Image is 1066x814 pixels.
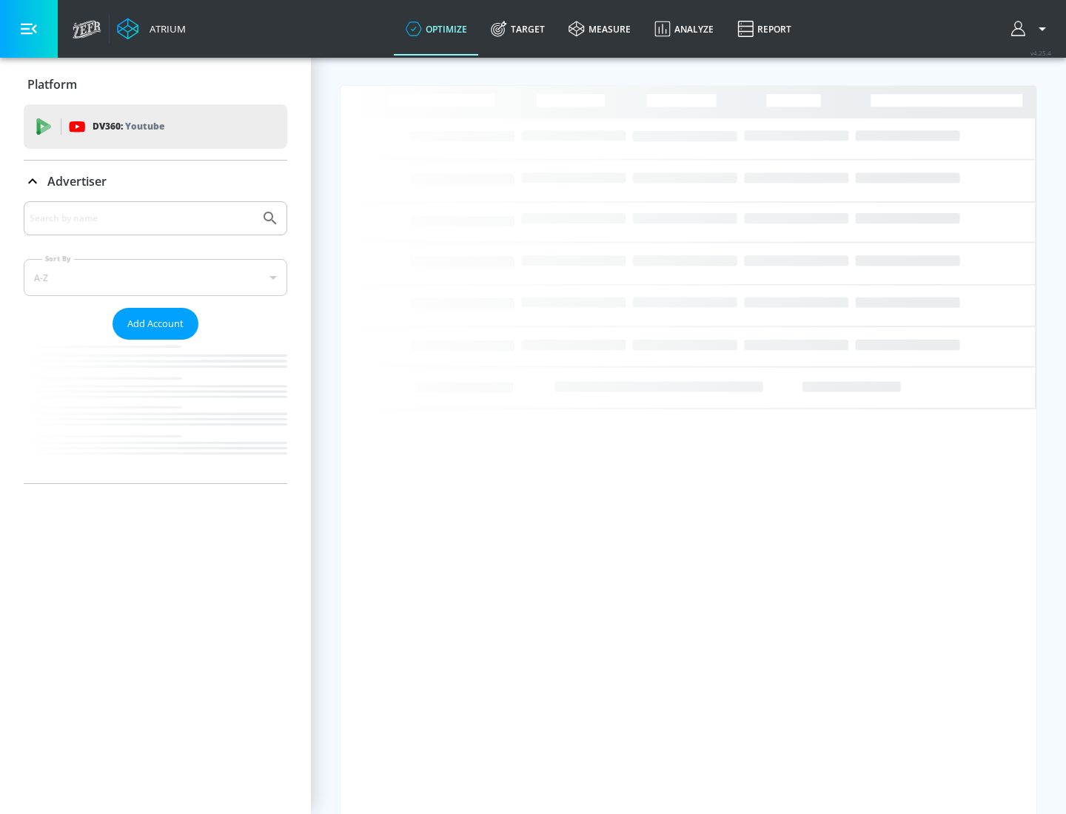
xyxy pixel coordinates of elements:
p: Advertiser [47,173,107,189]
p: Platform [27,76,77,92]
div: Platform [24,64,287,105]
p: DV360: [93,118,164,135]
a: Report [725,2,803,55]
div: Atrium [144,22,186,36]
div: Advertiser [24,201,287,483]
a: optimize [394,2,479,55]
label: Sort By [42,254,74,263]
span: v 4.25.4 [1030,49,1051,57]
a: Target [479,2,557,55]
div: A-Z [24,259,287,296]
a: measure [557,2,643,55]
div: DV360: Youtube [24,104,287,149]
p: Youtube [125,118,164,134]
button: Add Account [113,308,198,340]
a: Analyze [643,2,725,55]
nav: list of Advertiser [24,340,287,483]
span: Add Account [127,315,184,332]
div: Advertiser [24,161,287,202]
a: Atrium [117,18,186,40]
input: Search by name [30,209,254,228]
